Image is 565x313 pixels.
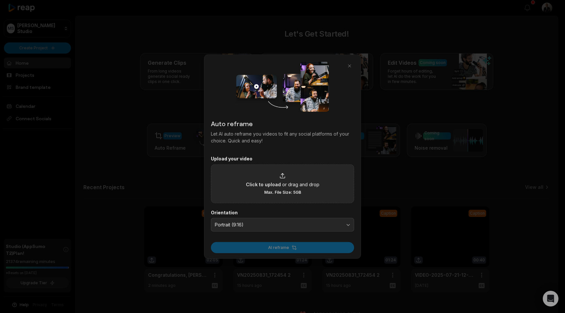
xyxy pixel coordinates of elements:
[236,61,329,112] img: auto_reframe_dialog.png
[246,181,281,188] span: Click to upload
[211,130,354,144] p: Let AI auto reframe you videos to fit any social platforms of your choice. Quick and easy!
[215,222,341,228] span: Portrait (9:16)
[211,119,354,128] h2: Auto reframe
[282,181,319,188] span: or drag and drop
[211,156,354,162] label: Upload your video
[211,218,354,232] button: Portrait (9:16)
[211,209,354,215] label: Orientation
[264,189,301,195] span: Max. File Size: 5GB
